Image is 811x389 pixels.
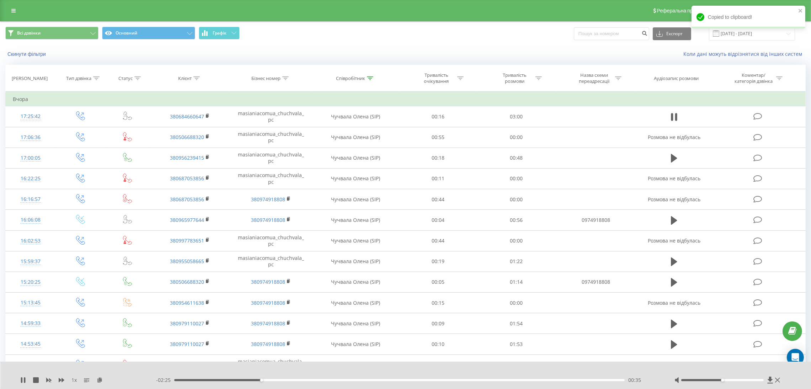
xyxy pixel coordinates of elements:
[13,151,48,165] div: 17:00:05
[555,272,636,292] td: 0974918808
[312,251,399,272] td: Чучвала Олена (SIP)
[312,293,399,313] td: Чучвала Олена (SIP)
[798,8,803,15] button: close
[399,106,477,127] td: 00:16
[477,127,555,148] td: 00:00
[399,127,477,148] td: 00:55
[312,106,399,127] td: Чучвала Олена (SIP)
[312,313,399,334] td: Чучвала Олена (SIP)
[477,293,555,313] td: 00:00
[230,106,311,127] td: masianiacomua_chuchvala_pc
[477,148,555,168] td: 00:48
[477,168,555,189] td: 00:00
[654,75,699,81] div: Аудіозапис розмови
[13,255,48,268] div: 15:59:37
[118,75,133,81] div: Статус
[312,230,399,251] td: Чучвала Олена (SIP)
[170,175,204,182] a: 380687053856
[628,377,641,384] span: 00:35
[648,299,700,306] span: Розмова не відбулась
[574,27,649,40] input: Пошук за номером
[170,154,204,161] a: 380956239415
[13,130,48,144] div: 17:06:36
[13,192,48,206] div: 16:16:57
[417,72,455,84] div: Тривалість очікування
[5,27,98,39] button: Всі дзвінки
[399,293,477,313] td: 00:15
[13,358,48,372] div: 14:50:25
[230,251,311,272] td: masianiacomua_chuchvala_pc
[477,230,555,251] td: 00:00
[399,189,477,210] td: 00:44
[5,51,49,57] button: Скинути фільтри
[312,272,399,292] td: Чучвала Олена (SIP)
[477,272,555,292] td: 01:14
[13,110,48,123] div: 17:25:42
[312,189,399,210] td: Чучвала Олена (SIP)
[312,210,399,230] td: Чучвала Олена (SIP)
[648,196,700,203] span: Розмова не відбулась
[477,334,555,355] td: 01:53
[312,168,399,189] td: Чучвала Олена (SIP)
[251,196,285,203] a: 380974918808
[653,27,691,40] button: Експорт
[399,230,477,251] td: 00:44
[199,27,240,39] button: Графік
[71,377,77,384] span: 1 x
[477,106,555,127] td: 03:00
[13,172,48,186] div: 16:22:25
[230,148,311,168] td: masianiacomua_chuchvala_pc
[13,275,48,289] div: 15:20:25
[170,134,204,140] a: 380506688320
[312,148,399,168] td: Чучвала Олена (SIP)
[399,210,477,230] td: 00:04
[13,296,48,310] div: 15:13:45
[477,355,555,375] td: 00:00
[399,334,477,355] td: 00:10
[648,134,700,140] span: Розмова не відбулась
[170,217,204,223] a: 380965977644
[399,148,477,168] td: 00:18
[6,92,806,106] td: Вчора
[13,234,48,248] div: 16:02:53
[251,75,281,81] div: Бізнес номер
[648,237,700,244] span: Розмова не відбулась
[13,316,48,330] div: 14:59:33
[170,196,204,203] a: 380687053856
[230,127,311,148] td: masianiacomua_chuchvala_pc
[156,377,174,384] span: - 02:25
[170,113,204,120] a: 380684660647
[251,299,285,306] a: 380974918808
[251,278,285,285] a: 380974918808
[170,258,204,265] a: 380955058665
[399,313,477,334] td: 00:09
[12,75,48,81] div: [PERSON_NAME]
[170,237,204,244] a: 380997783651
[692,6,805,28] div: Copied to clipboard!
[312,127,399,148] td: Чучвала Олена (SIP)
[648,175,700,182] span: Розмова не відбулась
[575,72,613,84] div: Назва схеми переадресації
[399,168,477,189] td: 00:11
[477,210,555,230] td: 00:56
[555,210,636,230] td: 0974918808
[170,341,204,347] a: 380979110027
[178,75,192,81] div: Клієнт
[170,278,204,285] a: 380506688320
[399,355,477,375] td: 01:07
[477,189,555,210] td: 00:00
[170,320,204,327] a: 380979110027
[213,31,226,36] span: Графік
[477,251,555,272] td: 01:22
[657,8,709,14] span: Реферальна програма
[66,75,91,81] div: Тип дзвінка
[230,230,311,251] td: masianiacomua_chuchvala_pc
[230,168,311,189] td: masianiacomua_chuchvala_pc
[477,313,555,334] td: 01:54
[721,379,724,382] div: Accessibility label
[251,341,285,347] a: 380974918808
[312,355,399,375] td: Чучвала Олена (SIP)
[336,75,365,81] div: Співробітник
[251,217,285,223] a: 380974918808
[17,30,41,36] span: Всі дзвінки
